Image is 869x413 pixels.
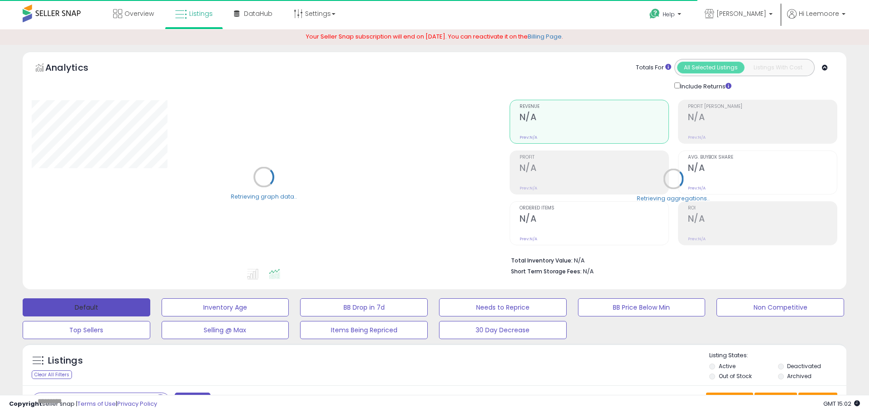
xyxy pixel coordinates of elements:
[439,321,567,339] button: 30 Day Decrease
[642,1,690,29] a: Help
[528,32,562,41] a: Billing Page
[744,62,812,73] button: Listings With Cost
[677,62,745,73] button: All Selected Listings
[162,321,289,339] button: Selling @ Max
[636,63,671,72] div: Totals For
[787,9,845,29] a: Hi Leemoore
[663,10,675,18] span: Help
[231,193,297,201] div: Retrieving graph data..
[9,400,157,408] div: seller snap | |
[637,194,710,203] div: Retrieving aggregations..
[45,61,106,76] h5: Analytics
[300,321,428,339] button: Items Being Repriced
[300,298,428,316] button: BB Drop in 7d
[9,399,42,408] strong: Copyright
[649,8,660,19] i: Get Help
[716,298,844,316] button: Non Competitive
[189,9,213,18] span: Listings
[23,298,150,316] button: Default
[23,321,150,339] button: Top Sellers
[799,9,839,18] span: Hi Leemoore
[124,9,154,18] span: Overview
[668,81,742,91] div: Include Returns
[244,9,272,18] span: DataHub
[578,298,706,316] button: BB Price Below Min
[439,298,567,316] button: Needs to Reprice
[306,32,563,41] span: Your Seller Snap subscription will end on [DATE]. You can reactivate it on the .
[716,9,766,18] span: [PERSON_NAME]
[162,298,289,316] button: Inventory Age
